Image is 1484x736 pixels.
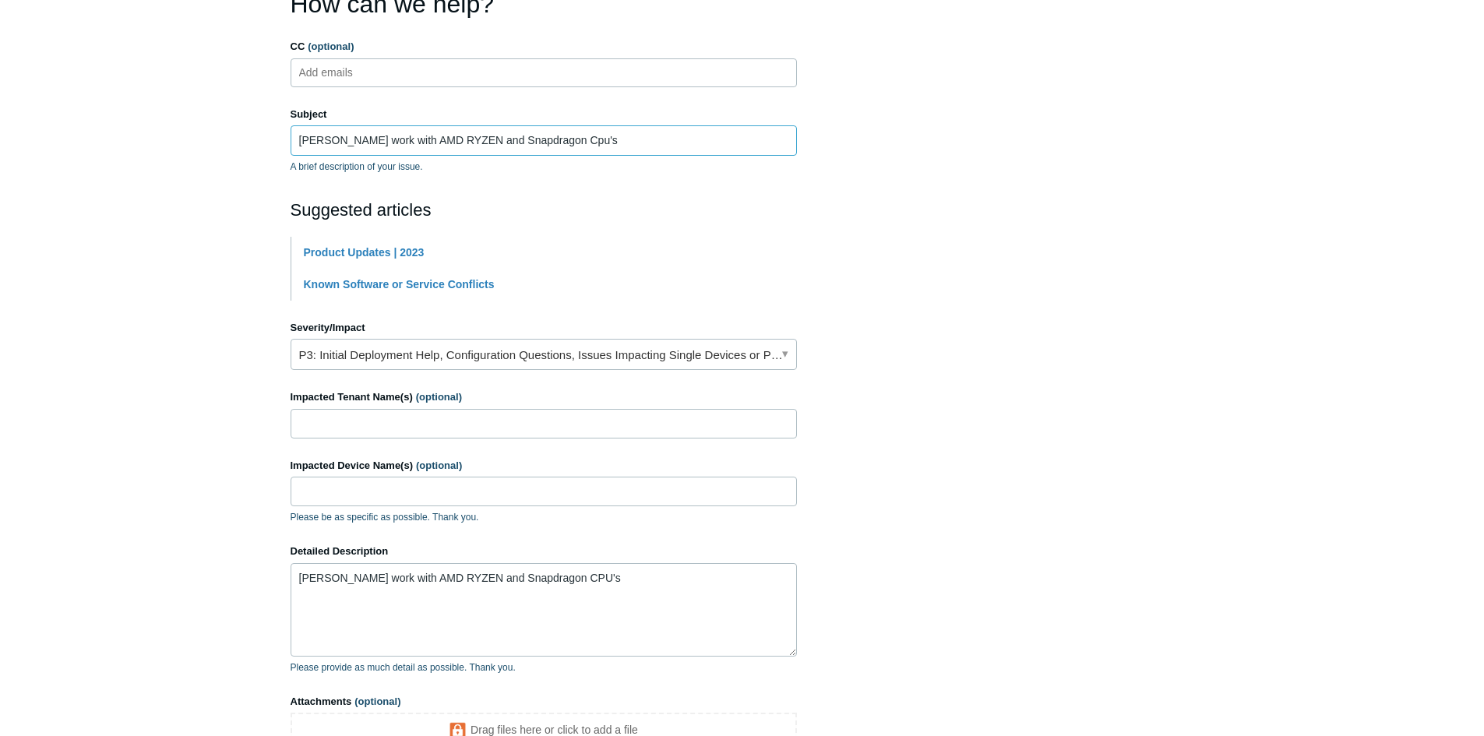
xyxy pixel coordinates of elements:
[304,278,495,291] a: Known Software or Service Conflicts
[291,160,797,174] p: A brief description of your issue.
[291,107,797,122] label: Subject
[291,320,797,336] label: Severity/Impact
[308,40,354,52] span: (optional)
[291,510,797,524] p: Please be as specific as possible. Thank you.
[304,246,425,259] a: Product Updates | 2023
[416,460,462,471] span: (optional)
[291,197,797,223] h2: Suggested articles
[291,389,797,405] label: Impacted Tenant Name(s)
[416,391,462,403] span: (optional)
[291,39,797,55] label: CC
[293,61,386,84] input: Add emails
[291,458,797,474] label: Impacted Device Name(s)
[291,660,797,674] p: Please provide as much detail as possible. Thank you.
[291,694,797,710] label: Attachments
[291,544,797,559] label: Detailed Description
[354,696,400,707] span: (optional)
[291,339,797,370] a: P3: Initial Deployment Help, Configuration Questions, Issues Impacting Single Devices or Past Out...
